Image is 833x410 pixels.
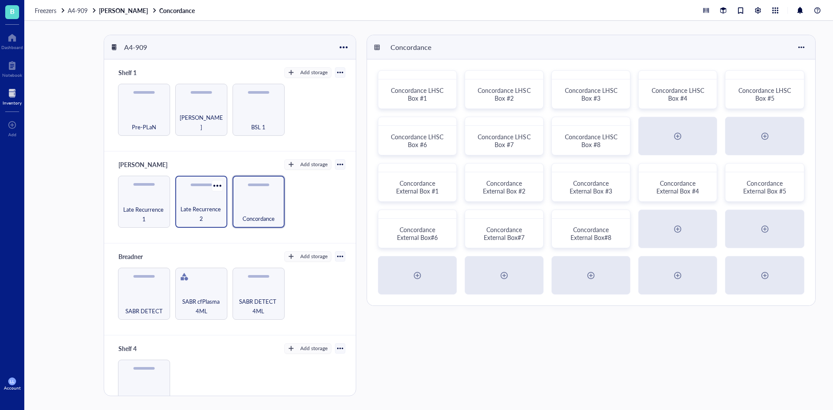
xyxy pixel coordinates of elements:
span: Concordance LHSC Box #5 [738,86,793,102]
div: Inventory [3,100,22,105]
span: Concordance [243,214,275,223]
a: Freezers [35,7,66,14]
span: LL [10,379,14,384]
a: Dashboard [1,31,23,50]
span: Concordance External Box #3 [570,179,612,195]
div: Add storage [300,161,328,168]
span: Concordance LHSC Box #8 [565,132,619,149]
span: Concordance LHSC Box #2 [478,86,532,102]
button: Add storage [284,159,331,170]
span: Concordance LHSC Box #4 [652,86,706,102]
span: Concordance External Box #5 [743,179,786,195]
span: Concordance LHSC Box #3 [565,86,619,102]
span: Late Recurrence 2 [180,204,223,223]
a: A4-909 [68,7,97,14]
span: B [10,6,15,16]
div: Shelf 1 [115,66,167,79]
div: Dashboard [1,45,23,50]
span: SABR DETECT 4ML [236,297,281,316]
div: Add storage [300,253,328,260]
span: Pre-PLaN [132,122,156,132]
button: Add storage [284,343,331,354]
div: Add storage [300,69,328,76]
div: Add storage [300,344,328,352]
div: Shelf 4 [115,342,167,354]
div: Notebook [2,72,22,78]
a: Inventory [3,86,22,105]
span: Concordance LHSC Box #7 [478,132,532,149]
div: Concordance [387,40,439,55]
span: Concordance External Box#6 [397,225,438,242]
div: Account [4,385,21,390]
span: Late Recurrence 1 [122,205,166,224]
span: SABR cfPlasma 4ML [179,297,223,316]
span: Concordance LHSC Box #6 [391,132,445,149]
button: Add storage [284,251,331,262]
a: Notebook [2,59,22,78]
div: Add [8,132,16,137]
span: Concordance External Box#8 [571,225,611,242]
span: [PERSON_NAME] [179,113,223,132]
span: Freezers [35,6,56,15]
span: Concordance External Box #4 [656,179,699,195]
button: Add storage [284,67,331,78]
span: BSL 1 [251,122,266,132]
span: Concordance External Box #2 [483,179,525,195]
span: Concordance External Box#7 [484,225,525,242]
div: Breadner [115,250,167,262]
a: [PERSON_NAME]Concordance [99,7,197,14]
span: Concordance LHSC Box #1 [391,86,445,102]
div: A4-909 [120,40,172,55]
span: A4-909 [68,6,88,15]
span: SABR DETECT [125,306,163,316]
div: [PERSON_NAME] [115,158,171,171]
span: Concordance External Box #1 [396,179,439,195]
